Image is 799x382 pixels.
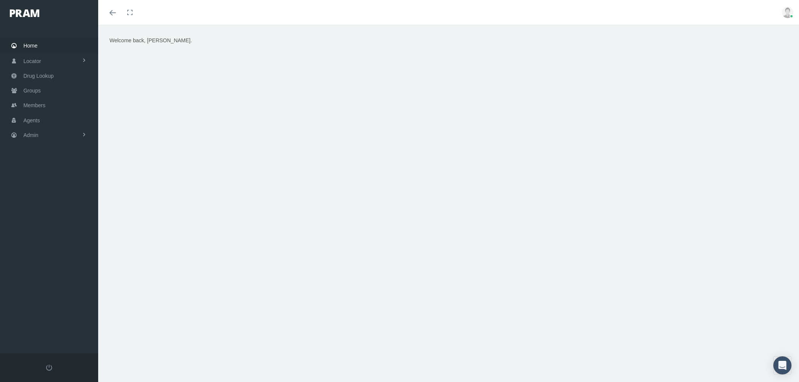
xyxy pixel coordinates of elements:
span: Agents [23,113,40,128]
span: Groups [23,83,41,98]
span: Drug Lookup [23,69,54,83]
span: Welcome back, [PERSON_NAME]. [110,37,192,43]
span: Members [23,98,45,112]
span: Home [23,39,37,53]
div: Open Intercom Messenger [773,356,791,374]
img: PRAM_20_x_78.png [10,9,39,17]
span: Locator [23,54,41,68]
span: Admin [23,128,39,142]
img: user-placeholder.jpg [782,7,793,18]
